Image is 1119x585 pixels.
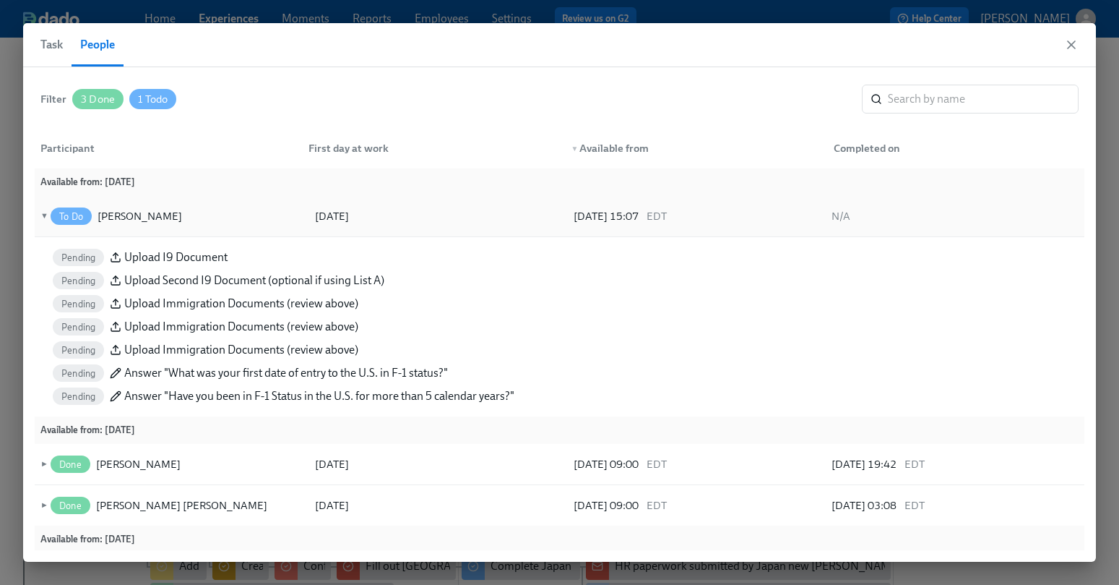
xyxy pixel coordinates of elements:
[35,140,297,157] div: Participant
[53,345,104,356] span: Pending
[40,91,66,107] div: Filter
[574,208,821,225] div: [DATE] 15:07
[53,252,104,263] span: Pending
[98,208,182,225] div: [PERSON_NAME]
[124,249,228,265] span: Upload I9 Document
[566,140,822,157] div: Available from
[96,456,181,473] div: [PERSON_NAME]
[53,322,104,333] span: Pending
[124,296,358,312] span: Upload Immigration Documents (review above)
[129,94,176,105] span: 1 Todo
[53,368,104,379] span: Pending
[574,456,821,473] div: [DATE] 09:00
[38,456,48,472] span: ►
[51,500,90,511] span: Done
[831,497,1079,514] div: [DATE] 03:08
[51,459,90,470] span: Done
[831,456,1079,473] div: [DATE] 19:42
[40,174,1079,190] div: Available from : [DATE]
[644,497,667,514] span: EDT
[80,35,115,55] span: People
[40,422,1079,438] div: Available from : [DATE]
[53,276,104,286] span: Pending
[644,208,667,225] span: EDT
[53,391,104,402] span: Pending
[72,94,124,105] span: 3 Done
[574,497,821,514] div: [DATE] 09:00
[831,208,1079,225] div: N/A
[124,342,358,358] span: Upload Immigration Documents (review above)
[35,134,297,163] div: Participant
[38,208,48,224] span: ▼
[124,388,514,404] span: Answer "Have you been in F-1 Status in the U.S. for more than 5 calendar years?"
[312,497,565,514] div: [DATE]
[297,134,559,163] div: First day at work
[312,456,565,473] div: [DATE]
[888,85,1079,114] input: Search by name
[644,456,667,473] span: EDT
[124,365,448,381] span: Answer "What was your first date of entry to the U.S. in F-1 status?"
[571,145,579,153] span: ▼
[828,140,1084,157] div: Completed on
[312,208,565,225] div: [DATE]
[51,211,92,222] span: To Do
[38,498,48,513] span: ►
[303,140,559,157] div: First day at work
[560,134,822,163] div: ▼Available from
[822,134,1084,163] div: Completed on
[902,497,925,514] span: EDT
[40,531,1079,547] div: Available from : [DATE]
[40,35,63,55] span: Task
[124,319,358,335] span: Upload Immigration Documents (review above)
[96,497,267,514] div: [PERSON_NAME] [PERSON_NAME]
[124,273,384,289] span: Upload Second I9 Document (optional if using List A)
[902,456,925,473] span: EDT
[53,299,104,309] span: Pending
